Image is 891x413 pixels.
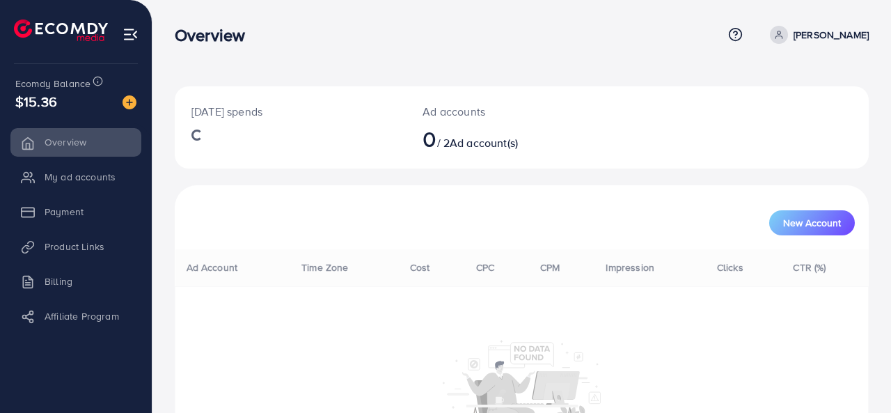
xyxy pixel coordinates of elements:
span: New Account [783,218,841,228]
span: Ad account(s) [450,135,518,150]
p: Ad accounts [423,103,562,120]
a: [PERSON_NAME] [764,26,869,44]
img: menu [123,26,139,42]
button: New Account [769,210,855,235]
span: $15.36 [15,91,57,111]
h3: Overview [175,25,256,45]
img: logo [14,20,108,41]
p: [DATE] spends [191,103,389,120]
span: Ecomdy Balance [15,77,90,91]
img: image [123,95,136,109]
h2: / 2 [423,125,562,152]
span: 0 [423,123,436,155]
p: [PERSON_NAME] [794,26,869,43]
